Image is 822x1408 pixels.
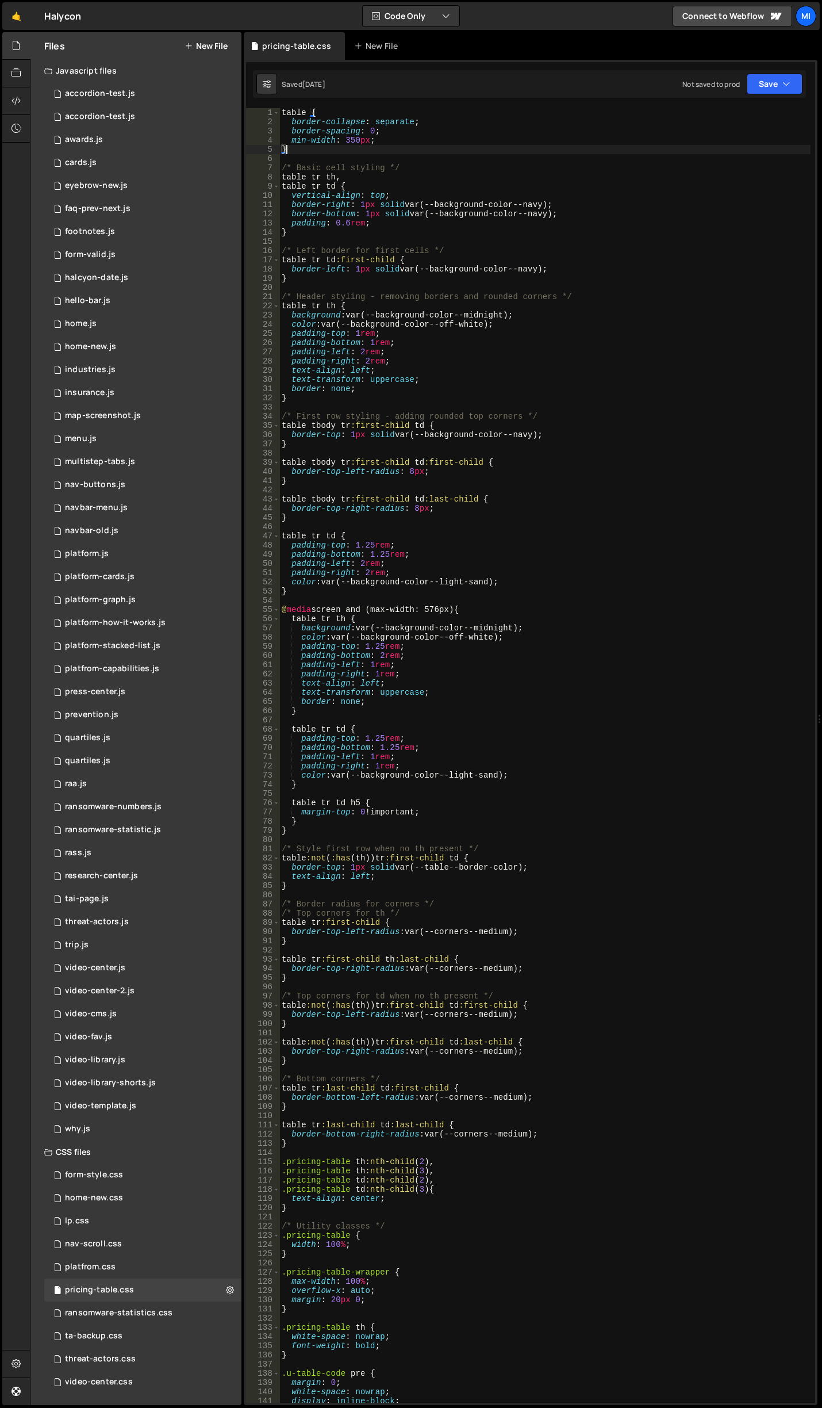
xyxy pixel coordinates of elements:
[44,519,241,542] div: 6189/43837.js
[246,1396,280,1406] div: 141
[246,1157,280,1166] div: 115
[246,1130,280,1139] div: 112
[246,200,280,209] div: 11
[65,112,135,122] div: accordion-test.js
[246,927,280,936] div: 90
[246,301,280,311] div: 22
[65,434,97,444] div: menu.js
[246,771,280,780] div: 73
[246,338,280,347] div: 26
[44,1095,241,1118] div: 6189/28936.js
[246,228,280,237] div: 14
[65,1354,136,1364] div: threat-actors.css
[44,1003,241,1026] div: 6189/29441.js
[246,283,280,292] div: 20
[246,458,280,467] div: 39
[246,1047,280,1056] div: 103
[65,89,135,99] div: accordion-test.js
[363,6,459,26] button: Code Only
[65,1170,123,1180] div: form-style.css
[246,108,280,117] div: 1
[44,105,241,128] div: 6189/36096.js
[246,1332,280,1341] div: 134
[246,568,280,577] div: 51
[65,779,87,789] div: raa.js
[246,1084,280,1093] div: 107
[246,992,280,1001] div: 97
[65,411,141,421] div: map-screenshot.js
[246,485,280,495] div: 42
[44,1026,241,1049] div: 6189/36192.js
[65,1124,90,1134] div: why.js
[246,706,280,716] div: 66
[246,209,280,219] div: 12
[246,577,280,587] div: 52
[246,1065,280,1074] div: 105
[246,614,280,623] div: 56
[246,357,280,366] div: 28
[246,587,280,596] div: 53
[246,1387,280,1396] div: 140
[246,1277,280,1286] div: 128
[65,457,135,467] div: multistep-tabs.js
[65,181,128,191] div: eyebrow-new.js
[246,255,280,265] div: 17
[65,894,109,904] div: tai-page.js
[796,6,816,26] a: Mi
[44,1072,241,1095] div: 6189/29553.js
[65,480,125,490] div: nav-buttons.js
[65,1032,112,1042] div: video-fav.js
[246,1249,280,1258] div: 125
[65,756,110,766] div: quartiles.js
[44,312,241,335] div: 6189/12140.js
[65,273,128,283] div: halcyon-date.js
[44,473,241,496] div: 6189/43633.js
[44,703,241,726] div: 6189/12104.js
[65,710,118,720] div: prevention.js
[246,854,280,863] div: 82
[65,641,160,651] div: platform-stacked-list.js
[44,542,241,565] div: 6189/15495.js
[246,817,280,826] div: 78
[65,342,116,352] div: home-new.js
[44,335,241,358] div: 6189/45936.js
[246,623,280,633] div: 57
[65,848,91,858] div: rass.js
[44,9,81,23] div: Halycon
[44,749,241,772] div: 6189/17950.js
[65,1101,136,1111] div: video-template.js
[2,2,30,30] a: 🤙
[44,1164,241,1187] div: 6189/42792.css
[246,274,280,283] div: 19
[44,956,241,980] div: 6189/28091.js
[246,605,280,614] div: 55
[302,79,325,89] div: [DATE]
[246,1240,280,1249] div: 124
[30,1141,241,1164] div: CSS files
[44,726,241,749] div: 6189/22968.js
[246,982,280,992] div: 96
[246,844,280,854] div: 81
[65,664,159,674] div: platfrom-capabilities.js
[246,955,280,964] div: 93
[246,1148,280,1157] div: 114
[44,1325,241,1348] div: 6189/30091.css
[65,135,103,145] div: awards.js
[44,404,241,427] div: 6189/29467.js
[65,618,166,628] div: platform-how-it-works.js
[44,40,65,52] h2: Files
[44,1118,241,1141] div: 6189/12195.js
[65,1262,116,1272] div: platfrom.css
[246,476,280,485] div: 41
[65,917,129,927] div: threat-actors.js
[44,151,241,174] div: 6189/30861.js
[65,1055,125,1065] div: video-library.js
[246,163,280,173] div: 7
[65,802,162,812] div: ransomware-numbers.js
[65,503,128,513] div: navbar-menu.js
[246,808,280,817] div: 77
[246,1010,280,1019] div: 99
[65,227,115,237] div: footnotes.js
[65,940,89,950] div: trip.js
[246,384,280,393] div: 31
